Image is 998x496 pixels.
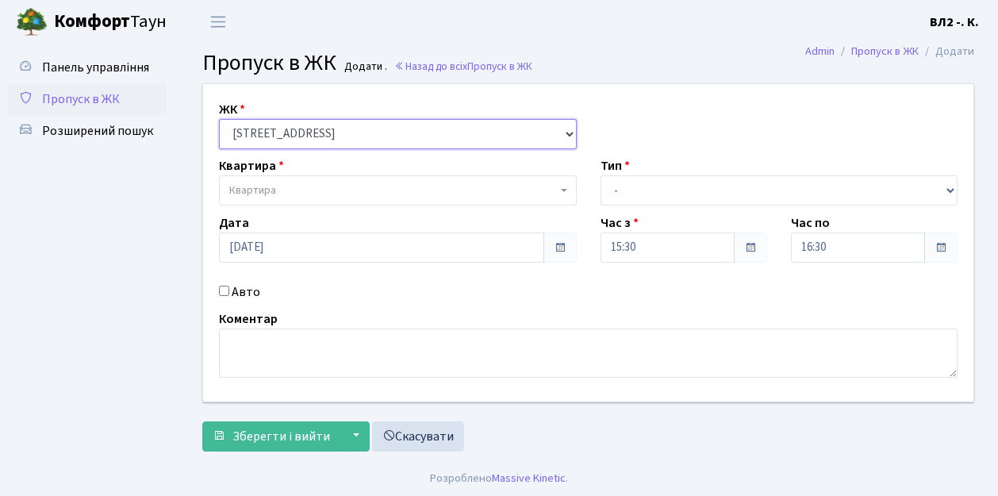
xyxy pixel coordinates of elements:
[202,47,336,79] span: Пропуск в ЖК
[219,156,284,175] label: Квартира
[467,59,532,74] span: Пропуск в ЖК
[601,213,639,233] label: Час з
[202,421,340,452] button: Зберегти і вийти
[8,52,167,83] a: Панель управління
[232,428,330,445] span: Зберегти і вийти
[492,470,566,486] a: Massive Kinetic
[930,13,979,32] a: ВЛ2 -. К.
[229,183,276,198] span: Квартира
[42,59,149,76] span: Панель управління
[781,35,998,68] nav: breadcrumb
[219,310,278,329] label: Коментар
[16,6,48,38] img: logo.png
[198,9,238,35] button: Переключити навігацію
[930,13,979,31] b: ВЛ2 -. К.
[42,90,120,108] span: Пропуск в ЖК
[851,43,919,60] a: Пропуск в ЖК
[372,421,464,452] a: Скасувати
[430,470,568,487] div: Розроблено .
[791,213,830,233] label: Час по
[394,59,532,74] a: Назад до всіхПропуск в ЖК
[601,156,630,175] label: Тип
[219,213,249,233] label: Дата
[8,115,167,147] a: Розширений пошук
[8,83,167,115] a: Пропуск в ЖК
[232,283,260,302] label: Авто
[42,122,153,140] span: Розширений пошук
[54,9,167,36] span: Таун
[341,60,387,74] small: Додати .
[54,9,130,34] b: Комфорт
[919,43,974,60] li: Додати
[805,43,835,60] a: Admin
[219,100,245,119] label: ЖК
